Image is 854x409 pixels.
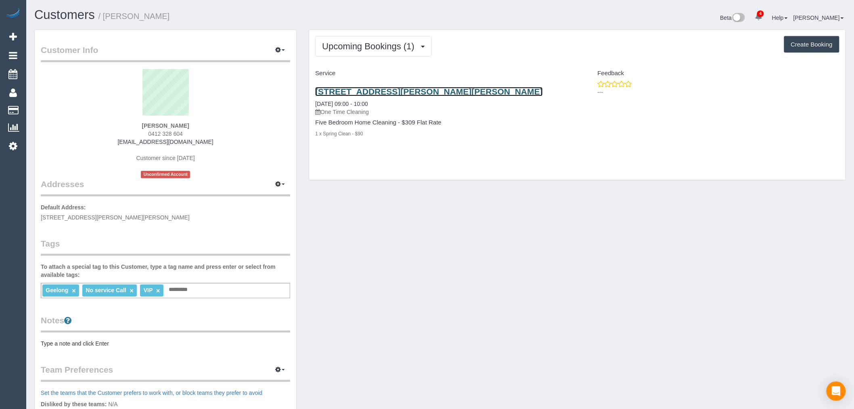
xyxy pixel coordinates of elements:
[315,70,571,77] h4: Service
[41,238,290,256] legend: Tags
[5,8,21,19] img: Automaid Logo
[720,15,745,21] a: Beta
[41,339,290,348] pre: Type a note and click Enter
[772,15,788,21] a: Help
[108,401,117,407] span: N/A
[148,131,183,137] span: 0412 328 604
[322,41,419,51] span: Upcoming Bookings (1)
[41,364,290,382] legend: Team Preferences
[41,44,290,62] legend: Customer Info
[72,287,75,294] a: ×
[156,287,160,294] a: ×
[86,287,126,293] span: No service Call
[757,11,764,17] span: 4
[315,101,368,107] a: [DATE] 09:00 - 10:00
[41,390,262,396] a: Set the teams that the Customer prefers to work with, or block teams they prefer to avoid
[118,139,213,145] a: [EMAIL_ADDRESS][DOMAIN_NAME]
[793,15,844,21] a: [PERSON_NAME]
[142,122,189,129] strong: [PERSON_NAME]
[584,70,839,77] h4: Feedback
[315,131,363,137] small: 1 x Spring Clean - $90
[315,36,432,57] button: Upcoming Bookings (1)
[751,8,766,26] a: 4
[315,119,571,126] h4: Five Bedroom Home Cleaning - $309 Flat Rate
[141,171,190,178] span: Unconfirmed Account
[130,287,134,294] a: ×
[34,8,95,22] a: Customers
[315,87,543,96] a: [STREET_ADDRESS][PERSON_NAME][PERSON_NAME]
[827,382,846,401] div: Open Intercom Messenger
[136,155,195,161] span: Customer since [DATE]
[41,203,86,211] label: Default Address:
[41,314,290,333] legend: Notes
[784,36,839,53] button: Create Booking
[98,12,170,21] small: / [PERSON_NAME]
[41,214,190,221] span: [STREET_ADDRESS][PERSON_NAME][PERSON_NAME]
[41,263,290,279] label: To attach a special tag to this Customer, type a tag name and press enter or select from availabl...
[41,400,107,408] label: Disliked by these teams:
[598,88,839,96] p: ---
[144,287,153,293] span: VIP
[46,287,68,293] span: Geelong
[315,108,571,116] p: One Time Cleaning
[732,13,745,23] img: New interface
